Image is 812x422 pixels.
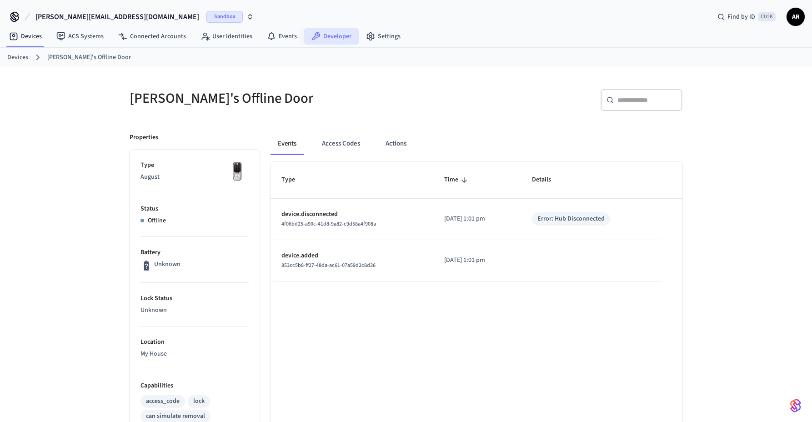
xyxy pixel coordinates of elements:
[193,28,260,45] a: User Identities
[146,412,205,421] div: can simulate removal
[193,397,205,406] div: lock
[281,251,422,261] p: device.added
[130,133,158,142] p: Properties
[790,398,801,413] img: SeamLogoGradient.69752ec5.svg
[260,28,304,45] a: Events
[7,53,28,62] a: Devices
[140,349,249,359] p: My House
[226,161,249,183] img: Yale Assure Touchscreen Wifi Smart Lock, Satin Nickel, Front
[271,133,682,155] div: ant example
[140,337,249,347] p: Location
[206,11,243,23] span: Sandbox
[787,9,804,25] span: AR
[444,256,510,265] p: [DATE] 1:01 pm
[378,133,414,155] button: Actions
[140,172,249,182] p: August
[315,133,367,155] button: Access Codes
[130,89,401,108] h5: [PERSON_NAME]'s Offline Door
[281,173,307,187] span: Type
[140,248,249,257] p: Battery
[758,12,776,21] span: Ctrl K
[140,161,249,170] p: Type
[47,53,131,62] a: [PERSON_NAME]'s Offline Door
[146,397,180,406] div: access_code
[304,28,359,45] a: Developer
[140,306,249,315] p: Unknown
[140,294,249,303] p: Lock Status
[532,173,563,187] span: Details
[140,381,249,391] p: Capabilities
[727,12,755,21] span: Find by ID
[2,28,49,45] a: Devices
[111,28,193,45] a: Connected Accounts
[537,214,605,224] div: Error: Hub Disconnected
[148,216,166,226] p: Offline
[281,210,422,219] p: device.disconnected
[710,9,783,25] div: Find by IDCtrl K
[444,173,470,187] span: Time
[359,28,408,45] a: Settings
[35,11,199,22] span: [PERSON_NAME][EMAIL_ADDRESS][DOMAIN_NAME]
[140,204,249,214] p: Status
[154,260,180,269] p: Unknown
[787,8,805,26] button: AR
[281,220,376,228] span: 4f06bd25-a90c-41d8-9a82-c9d58a4f908a
[49,28,111,45] a: ACS Systems
[271,162,682,281] table: sticky table
[281,261,376,269] span: 853cc5b8-ff27-48da-ac61-07a59d2c8d36
[444,214,510,224] p: [DATE] 1:01 pm
[271,133,304,155] button: Events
